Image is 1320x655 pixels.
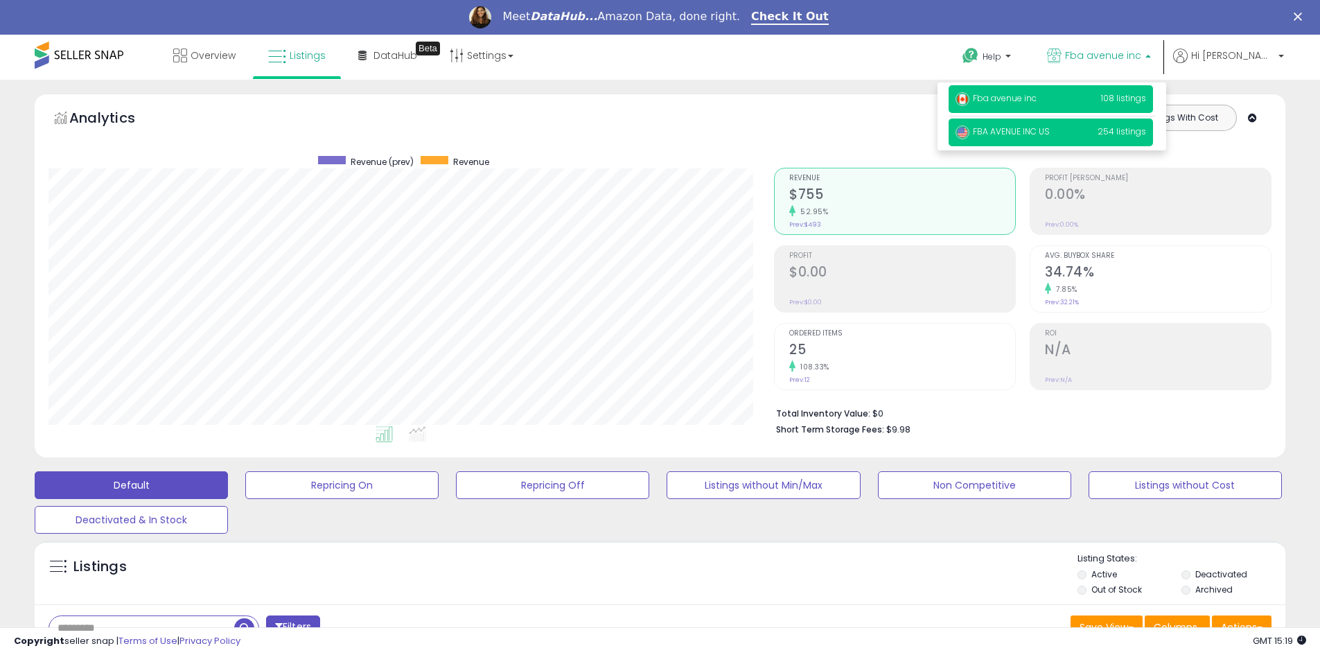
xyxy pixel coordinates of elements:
[1129,109,1232,127] button: Listings With Cost
[962,47,979,64] i: Get Help
[290,49,326,62] span: Listings
[1045,175,1271,182] span: Profit [PERSON_NAME]
[1145,615,1210,639] button: Columns
[789,220,821,229] small: Prev: $493
[456,471,649,499] button: Repricing Off
[14,634,64,647] strong: Copyright
[1101,92,1146,104] span: 108 listings
[1089,471,1282,499] button: Listings without Cost
[1212,615,1271,639] button: Actions
[502,10,740,24] div: Meet Amazon Data, done right.
[1195,568,1247,580] label: Deactivated
[776,404,1261,421] li: $0
[35,506,228,534] button: Deactivated & In Stock
[1091,584,1142,595] label: Out of Stock
[245,471,439,499] button: Repricing On
[1037,35,1161,80] a: Fba avenue inc
[35,471,228,499] button: Default
[1195,584,1233,595] label: Archived
[956,92,1037,104] span: Fba avenue inc
[1065,49,1141,62] span: Fba avenue inc
[789,186,1015,205] h2: $755
[69,108,162,131] h5: Analytics
[1045,376,1072,384] small: Prev: N/A
[886,423,910,436] span: $9.98
[795,207,828,217] small: 52.95%
[951,37,1025,80] a: Help
[1051,284,1077,295] small: 7.85%
[373,49,417,62] span: DataHub
[1191,49,1274,62] span: Hi [PERSON_NAME]
[1045,298,1079,306] small: Prev: 32.21%
[789,376,810,384] small: Prev: 12
[956,125,1050,137] span: FBA AVENUE INC US
[469,6,491,28] img: Profile image for Georgie
[789,252,1015,260] span: Profit
[179,634,240,647] a: Privacy Policy
[1045,342,1271,360] h2: N/A
[789,330,1015,338] span: Ordered Items
[14,635,240,648] div: seller snap | |
[351,156,414,168] span: Revenue (prev)
[789,175,1015,182] span: Revenue
[1045,252,1271,260] span: Avg. Buybox Share
[1071,615,1143,639] button: Save View
[439,35,524,76] a: Settings
[667,471,860,499] button: Listings without Min/Max
[983,51,1001,62] span: Help
[1045,264,1271,283] h2: 34.74%
[258,35,336,76] a: Listings
[1091,568,1117,580] label: Active
[1045,330,1271,338] span: ROI
[1045,220,1078,229] small: Prev: 0.00%
[878,471,1071,499] button: Non Competitive
[776,408,870,419] b: Total Inventory Value:
[191,49,236,62] span: Overview
[795,362,829,372] small: 108.33%
[73,557,127,577] h5: Listings
[118,634,177,647] a: Terms of Use
[266,615,320,640] button: Filters
[530,10,597,23] i: DataHub...
[416,42,440,55] div: Tooltip anchor
[1173,49,1284,80] a: Hi [PERSON_NAME]
[1154,620,1197,634] span: Columns
[751,10,829,25] a: Check It Out
[789,264,1015,283] h2: $0.00
[776,423,884,435] b: Short Term Storage Fees:
[789,342,1015,360] h2: 25
[1045,186,1271,205] h2: 0.00%
[1077,552,1285,566] p: Listing States:
[789,298,822,306] small: Prev: $0.00
[1253,634,1306,647] span: 2025-09-15 15:19 GMT
[1294,12,1308,21] div: Close
[453,156,489,168] span: Revenue
[348,35,428,76] a: DataHub
[163,35,246,76] a: Overview
[956,92,969,106] img: canada.png
[1098,125,1146,137] span: 254 listings
[956,125,969,139] img: usa.png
